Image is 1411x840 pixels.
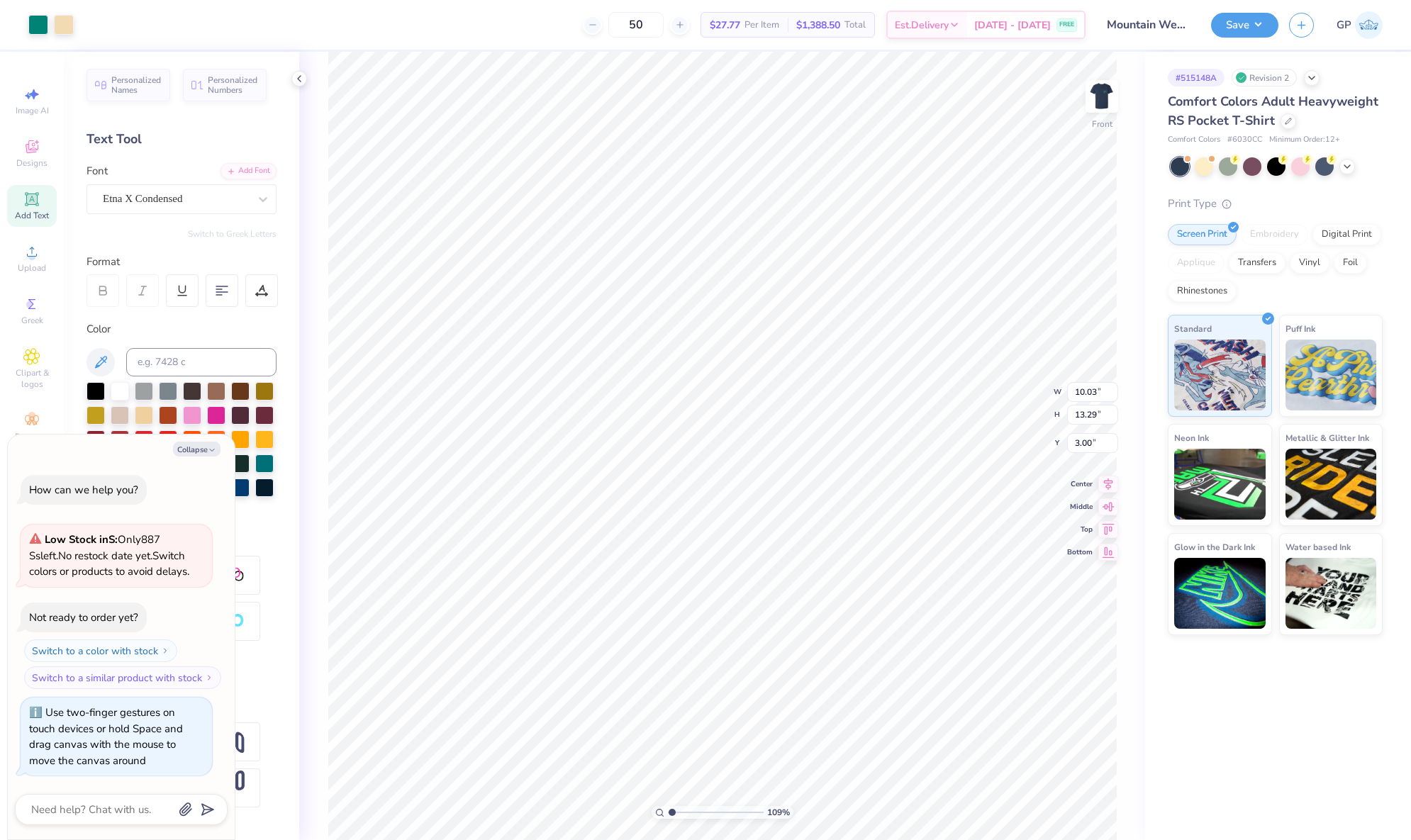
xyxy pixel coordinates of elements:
span: No restock date yet. [58,549,152,563]
div: Color [87,321,277,337]
button: Switch to a similar product with stock [24,666,221,689]
span: Minimum Order: 12 + [1269,134,1340,146]
div: # 515148A [1168,69,1225,86]
span: Designs [16,157,48,169]
span: Comfort Colors [1168,134,1220,146]
img: Puff Ink [1285,340,1377,410]
img: Neon Ink [1174,449,1266,520]
span: Decorate [15,431,49,442]
span: Bottom [1067,547,1093,557]
img: Switch to a similar product with stock [205,673,213,682]
img: Switch to a color with stock [161,646,169,655]
span: FREE [1059,20,1074,30]
div: Add Font [221,163,277,179]
div: Front [1092,118,1112,130]
a: GP [1337,11,1383,39]
div: Format [87,254,278,270]
div: Rhinestones [1168,281,1237,302]
label: Font [87,163,108,179]
span: Center [1067,479,1093,489]
div: Digital Print [1312,224,1381,245]
span: Middle [1067,502,1093,512]
div: Applique [1168,252,1225,274]
img: Standard [1174,340,1266,410]
span: Image AI [16,105,49,116]
span: Metallic & Glitter Ink [1285,430,1369,445]
span: Top [1067,525,1093,534]
span: [DATE] - [DATE] [974,18,1051,33]
span: Personalized Names [111,75,162,95]
span: Add Text [15,210,49,221]
div: Not ready to order yet? [29,610,138,625]
span: Greek [21,315,43,326]
div: Transfers [1229,252,1285,274]
span: Personalized Numbers [208,75,258,95]
div: Vinyl [1290,252,1329,274]
span: Water based Ink [1285,539,1351,554]
span: Standard [1174,321,1212,336]
div: Text Tool [87,130,277,149]
div: Use two-finger gestures on touch devices or hold Space and drag canvas with the mouse to move the... [29,705,183,768]
img: Metallic & Glitter Ink [1285,449,1377,520]
span: Glow in the Dark Ink [1174,539,1255,554]
span: # 6030CC [1227,134,1262,146]
input: e.g. 7428 c [126,348,277,376]
span: $27.77 [710,18,740,33]
span: 109 % [767,806,790,819]
strong: Low Stock in S : [45,532,118,547]
img: Water based Ink [1285,558,1377,629]
span: Total [844,18,866,33]
button: Save [1211,13,1278,38]
button: Switch to Greek Letters [188,228,277,240]
div: How can we help you? [29,483,138,497]
div: Revision 2 [1232,69,1297,86]
span: Only 887 Ss left. Switch colors or products to avoid delays. [29,532,189,578]
div: Foil [1334,252,1367,274]
span: Per Item [744,18,779,33]
button: Switch to a color with stock [24,639,177,662]
span: Puff Ink [1285,321,1315,336]
span: $1,388.50 [796,18,840,33]
input: – – [608,12,664,38]
span: GP [1337,17,1351,33]
div: Screen Print [1168,224,1237,245]
div: Print Type [1168,196,1383,212]
span: Est. Delivery [895,18,949,33]
img: Glow in the Dark Ink [1174,558,1266,629]
span: Clipart & logos [7,367,57,390]
img: Front [1088,82,1116,111]
span: Upload [18,262,46,274]
div: Embroidery [1241,224,1308,245]
button: Collapse [173,442,221,457]
img: Gene Padilla [1355,11,1383,39]
span: Neon Ink [1174,430,1209,445]
span: Comfort Colors Adult Heavyweight RS Pocket T-Shirt [1168,93,1378,129]
input: Untitled Design [1096,11,1200,39]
